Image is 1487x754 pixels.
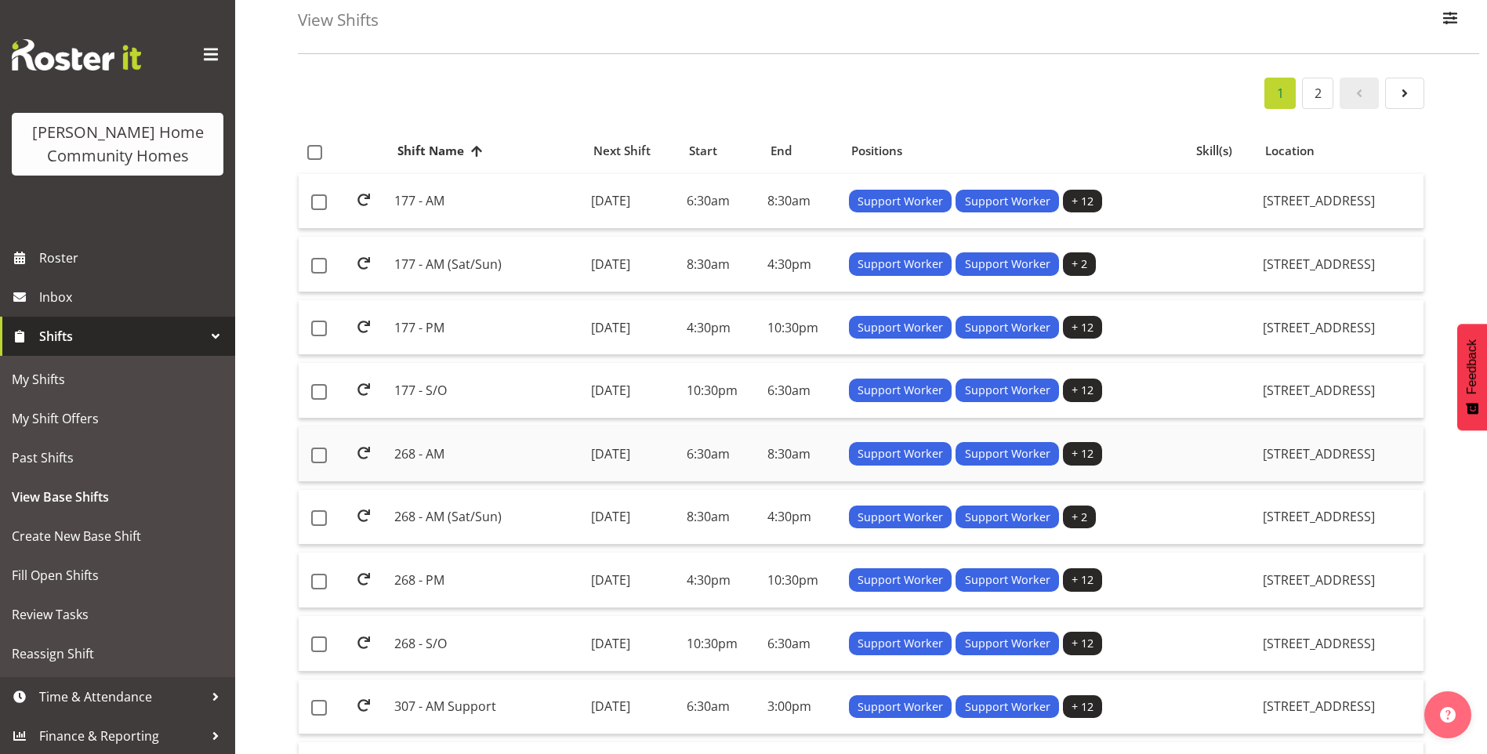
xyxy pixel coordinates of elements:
span: Past Shifts [12,446,223,469]
a: 2 [1302,78,1333,109]
span: Support Worker [858,698,943,716]
td: [DATE] [585,680,680,735]
td: 8:30am [761,426,843,482]
a: Create New Base Shift [4,517,231,556]
td: 6:30am [761,616,843,672]
span: Shift Name [397,142,464,160]
td: 177 - S/O [388,363,584,419]
span: [STREET_ADDRESS] [1263,508,1375,525]
td: [DATE] [585,490,680,546]
td: 4:30pm [680,300,762,356]
span: View Base Shifts [12,485,223,509]
span: Support Worker [858,571,943,589]
span: Support Worker [965,193,1050,210]
td: 268 - AM (Sat/Sun) [388,490,584,546]
td: 268 - PM [388,553,584,608]
span: + 12 [1072,698,1093,716]
button: Feedback - Show survey [1457,324,1487,430]
span: Start [689,142,717,160]
span: Location [1265,142,1315,160]
td: 6:30am [680,680,762,735]
span: + 2 [1072,509,1087,526]
span: Next Shift [593,142,651,160]
span: Support Worker [965,635,1050,652]
span: [STREET_ADDRESS] [1263,445,1375,462]
span: Support Worker [858,509,943,526]
span: Support Worker [965,571,1050,589]
span: + 12 [1072,445,1093,462]
div: [PERSON_NAME] Home Community Homes [27,121,208,168]
td: [DATE] [585,616,680,672]
a: Review Tasks [4,595,231,634]
td: 177 - AM [388,174,584,230]
td: 4:30pm [761,490,843,546]
span: My Shifts [12,368,223,391]
span: + 12 [1072,635,1093,652]
span: [STREET_ADDRESS] [1263,571,1375,589]
td: 10:30pm [761,300,843,356]
span: [STREET_ADDRESS] [1263,192,1375,209]
td: 268 - AM [388,426,584,482]
span: Inbox [39,285,227,309]
span: + 12 [1072,382,1093,399]
span: [STREET_ADDRESS] [1263,635,1375,652]
span: Support Worker [858,635,943,652]
span: [STREET_ADDRESS] [1263,382,1375,399]
span: Support Worker [965,509,1050,526]
a: Fill Open Shifts [4,556,231,595]
td: 8:30am [761,174,843,230]
span: Fill Open Shifts [12,564,223,587]
td: [DATE] [585,174,680,230]
span: Time & Attendance [39,685,204,709]
td: 268 - S/O [388,616,584,672]
td: 3:00pm [761,680,843,735]
span: Support Worker [858,319,943,336]
span: + 12 [1072,319,1093,336]
span: Roster [39,246,227,270]
span: Support Worker [965,698,1050,716]
span: Support Worker [858,382,943,399]
a: Past Shifts [4,438,231,477]
span: + 2 [1072,256,1087,273]
td: [DATE] [585,300,680,356]
span: Skill(s) [1196,142,1232,160]
button: Filter Employees [1434,3,1467,38]
td: 4:30pm [680,553,762,608]
span: Finance & Reporting [39,724,204,748]
span: Review Tasks [12,603,223,626]
td: 8:30am [680,237,762,292]
span: + 12 [1072,193,1093,210]
td: [DATE] [585,426,680,482]
td: 6:30am [761,363,843,419]
td: 6:30am [680,426,762,482]
td: [DATE] [585,553,680,608]
span: Support Worker [965,256,1050,273]
span: Feedback [1465,339,1479,394]
span: Reassign Shift [12,642,223,665]
td: 10:30pm [680,363,762,419]
img: Rosterit website logo [12,39,141,71]
td: 307 - AM Support [388,680,584,735]
a: View Base Shifts [4,477,231,517]
h4: View Shifts [298,11,379,29]
span: Positions [851,142,902,160]
a: My Shifts [4,360,231,399]
img: help-xxl-2.png [1440,707,1456,723]
span: [STREET_ADDRESS] [1263,698,1375,715]
td: 10:30pm [761,553,843,608]
span: [STREET_ADDRESS] [1263,319,1375,336]
span: + 12 [1072,571,1093,589]
td: [DATE] [585,237,680,292]
span: Support Worker [858,256,943,273]
td: 10:30pm [680,616,762,672]
span: Support Worker [858,445,943,462]
span: Support Worker [858,193,943,210]
span: My Shift Offers [12,407,223,430]
td: 8:30am [680,490,762,546]
td: [DATE] [585,363,680,419]
a: Reassign Shift [4,634,231,673]
td: 4:30pm [761,237,843,292]
a: My Shift Offers [4,399,231,438]
span: Support Worker [965,445,1050,462]
span: Support Worker [965,319,1050,336]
